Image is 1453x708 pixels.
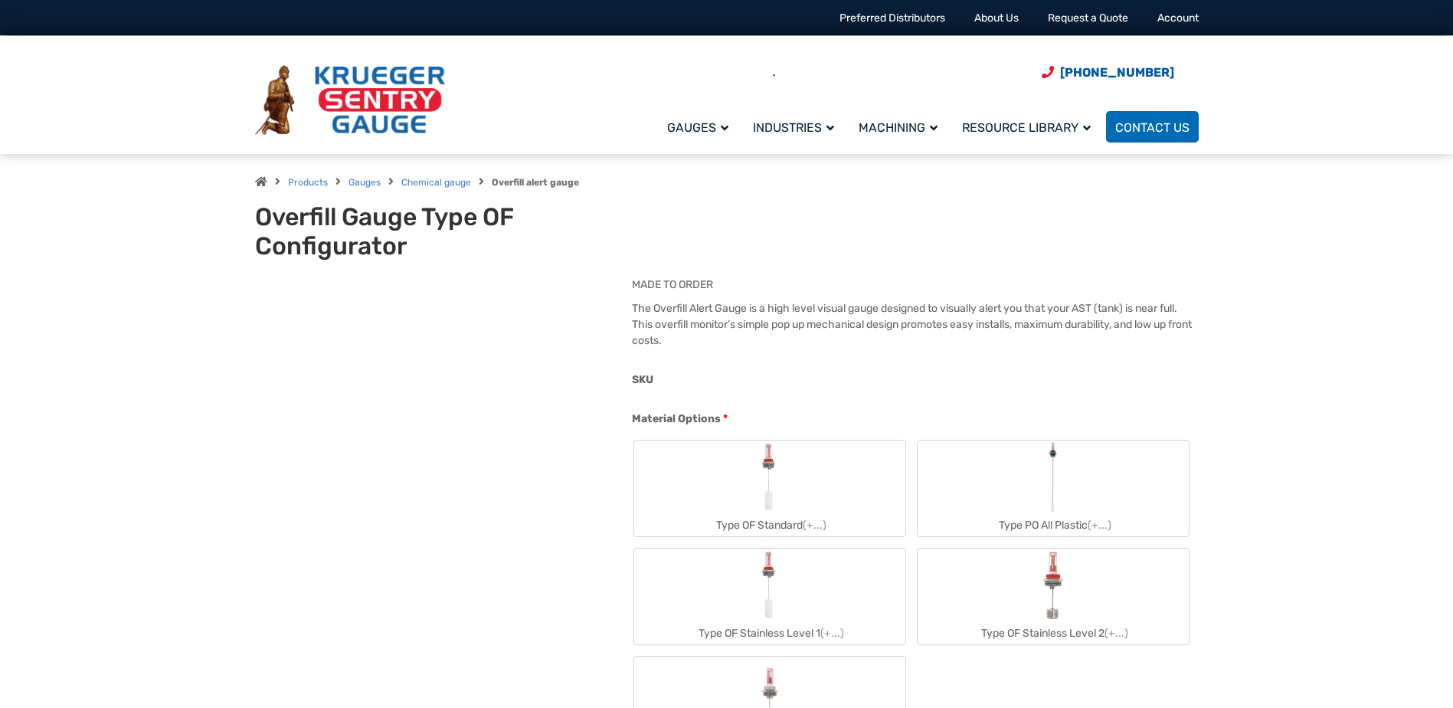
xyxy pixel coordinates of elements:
[839,11,945,25] a: Preferred Distributors
[667,120,728,135] span: Gauges
[401,177,471,188] a: Chemical gauge
[1042,63,1174,82] a: Phone Number (920) 434-8860
[1048,11,1128,25] a: Request a Quote
[962,120,1091,135] span: Resource Library
[632,278,713,291] span: MADE TO ORDER
[1060,65,1174,80] span: [PHONE_NUMBER]
[918,441,1189,536] label: Type PO All Plastic
[918,549,1189,644] label: Type OF Stainless Level 2
[918,514,1189,536] div: Type PO All Plastic
[953,109,1106,145] a: Resource Library
[849,109,953,145] a: Machining
[1115,120,1190,135] span: Contact Us
[632,300,1198,349] p: The Overfill Alert Gauge is a high level visual gauge designed to visually alert you that your AS...
[634,622,905,644] div: Type OF Stainless Level 1
[1104,627,1128,640] span: (+...)
[492,177,579,188] strong: Overfill alert gauge
[974,11,1019,25] a: About Us
[1088,519,1111,532] span: (+...)
[658,109,744,145] a: Gauges
[632,373,653,386] span: SKU
[744,109,849,145] a: Industries
[634,549,905,644] label: Type OF Stainless Level 1
[349,177,381,188] a: Gauges
[255,65,445,136] img: Krueger Sentry Gauge
[632,412,721,425] span: Material Options
[634,441,905,536] label: Type OF Standard
[1106,111,1199,143] a: Contact Us
[918,622,1189,644] div: Type OF Stainless Level 2
[803,519,826,532] span: (+...)
[859,120,938,135] span: Machining
[820,627,844,640] span: (+...)
[634,514,905,536] div: Type OF Standard
[753,120,834,135] span: Industries
[1157,11,1199,25] a: Account
[723,411,728,427] abbr: required
[255,202,633,261] h1: Overfill Gauge Type OF Configurator
[288,177,328,188] a: Products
